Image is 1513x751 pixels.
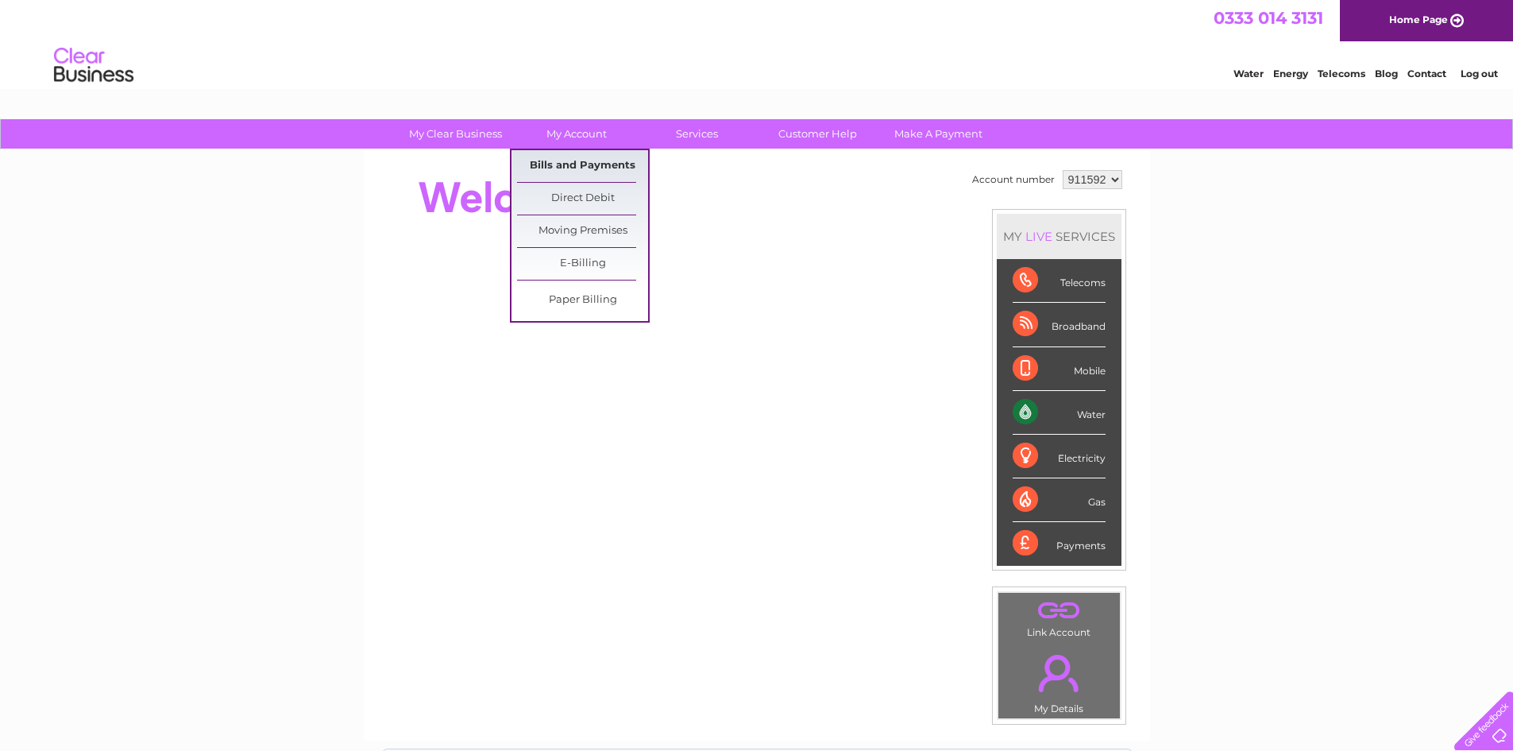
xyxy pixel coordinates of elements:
a: Make A Payment [873,119,1004,149]
img: logo.png [53,41,134,90]
a: Energy [1273,68,1308,79]
a: Moving Premises [517,215,648,247]
a: Contact [1407,68,1446,79]
a: My Account [511,119,642,149]
a: . [1002,597,1116,625]
a: Bills and Payments [517,150,648,182]
div: Water [1013,391,1106,435]
div: Clear Business is a trading name of Verastar Limited (registered in [GEOGRAPHIC_DATA] No. 3667643... [382,9,1133,77]
a: Log out [1461,68,1498,79]
a: . [1002,645,1116,701]
a: Water [1233,68,1264,79]
div: Telecoms [1013,259,1106,303]
div: Gas [1013,478,1106,522]
div: Broadband [1013,303,1106,346]
a: Customer Help [752,119,883,149]
div: Mobile [1013,347,1106,391]
td: My Details [998,641,1121,719]
a: E-Billing [517,248,648,280]
a: Direct Debit [517,183,648,215]
a: My Clear Business [390,119,521,149]
div: LIVE [1022,229,1056,244]
a: Blog [1375,68,1398,79]
td: Link Account [998,592,1121,642]
a: Telecoms [1318,68,1365,79]
a: Paper Billing [517,285,648,316]
div: Electricity [1013,435,1106,478]
a: Services [631,119,762,149]
td: Account number [968,166,1059,193]
a: 0333 014 3131 [1214,8,1323,28]
div: MY SERVICES [997,214,1121,259]
div: Payments [1013,522,1106,565]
